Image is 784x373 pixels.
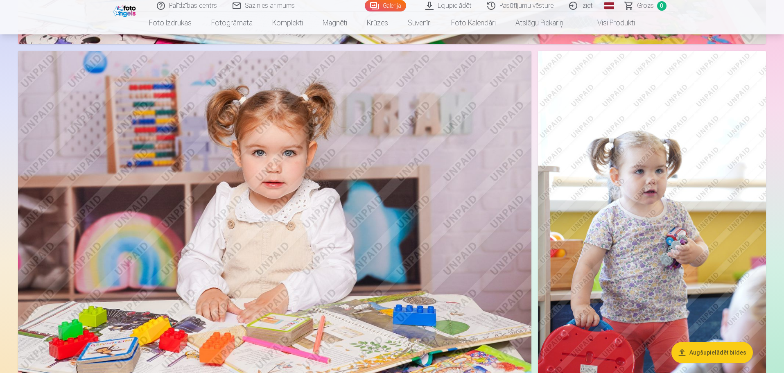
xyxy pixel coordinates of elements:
[398,11,441,34] a: Suvenīri
[441,11,506,34] a: Foto kalendāri
[201,11,262,34] a: Fotogrāmata
[357,11,398,34] a: Krūzes
[113,3,138,17] img: /fa1
[574,11,645,34] a: Visi produkti
[139,11,201,34] a: Foto izdrukas
[262,11,313,34] a: Komplekti
[657,1,667,11] span: 0
[506,11,574,34] a: Atslēgu piekariņi
[671,342,753,363] button: Augšupielādēt bildes
[313,11,357,34] a: Magnēti
[637,1,654,11] span: Grozs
